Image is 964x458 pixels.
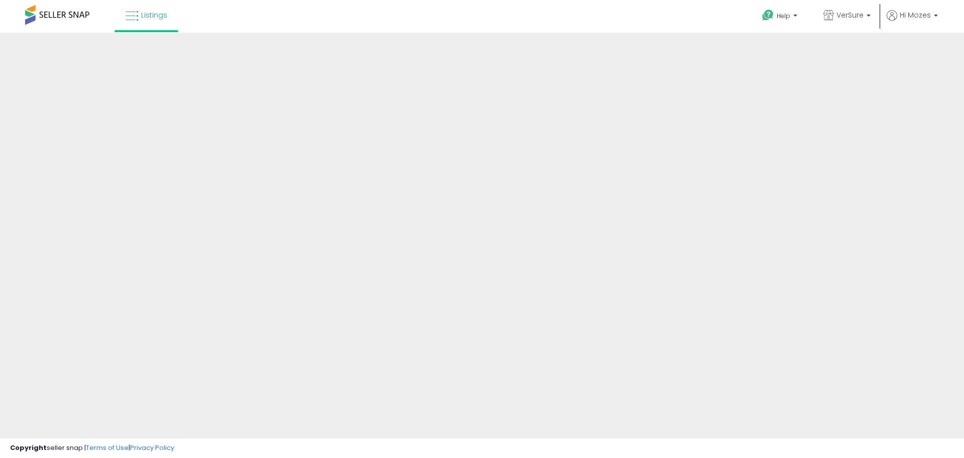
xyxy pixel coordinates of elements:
[900,10,931,20] span: Hi Mozes
[141,10,167,20] span: Listings
[777,12,790,20] span: Help
[762,9,774,22] i: Get Help
[754,2,807,33] a: Help
[10,443,174,453] div: seller snap | |
[130,443,174,452] a: Privacy Policy
[887,10,938,33] a: Hi Mozes
[836,10,864,20] span: VerSure
[86,443,129,452] a: Terms of Use
[10,443,47,452] strong: Copyright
